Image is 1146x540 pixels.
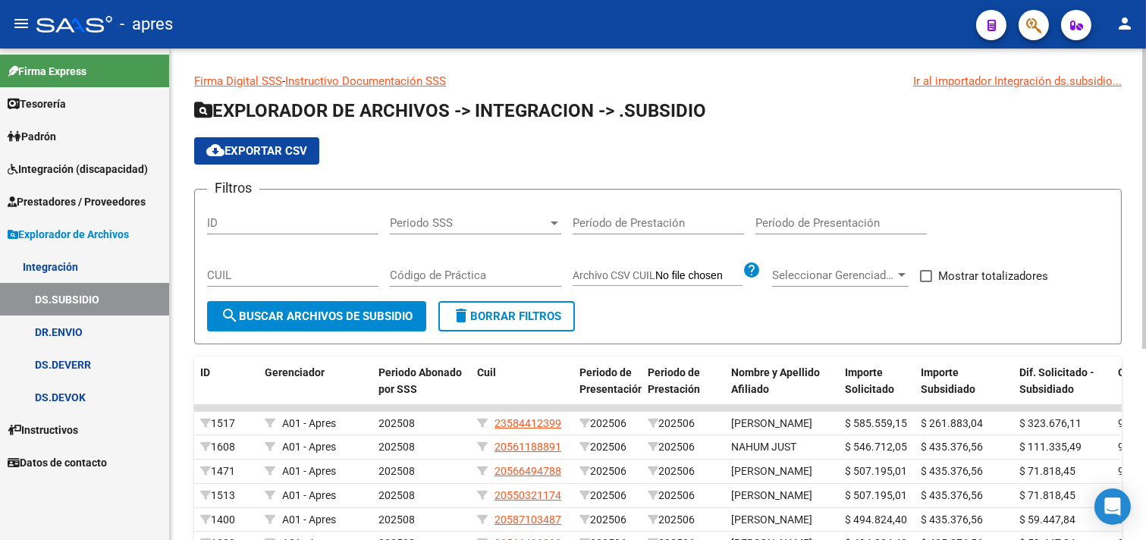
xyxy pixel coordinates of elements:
[8,161,148,177] span: Integración (discapacidad)
[200,487,253,504] div: 1513
[12,14,30,33] mat-icon: menu
[378,513,415,526] span: 202508
[1019,417,1082,429] span: $ 323.676,11
[648,415,719,432] div: 202506
[8,128,56,145] span: Padrón
[731,366,820,396] span: Nombre y Apellido Afiliado
[845,465,907,477] span: $ 507.195,01
[845,417,907,429] span: $ 585.559,15
[378,441,415,453] span: 202508
[845,366,894,396] span: Importe Solicitado
[1019,441,1082,453] span: $ 111.335,49
[573,356,642,423] datatable-header-cell: Periodo de Presentación
[648,366,700,396] span: Periodo de Prestación
[921,513,983,526] span: $ 435.376,56
[200,511,253,529] div: 1400
[1118,465,1130,477] span: 90
[913,73,1122,89] div: Ir al importador Integración ds.subsidio...
[8,63,86,80] span: Firma Express
[1019,366,1094,396] span: Dif. Solicitado - Subsidiado
[648,438,719,456] div: 202506
[1118,441,1130,453] span: 90
[378,489,415,501] span: 202508
[938,267,1048,285] span: Mostrar totalizadores
[495,441,561,453] span: 20561188891
[390,216,548,230] span: Periodo SSS
[221,306,239,325] mat-icon: search
[921,489,983,501] span: $ 435.376,56
[194,137,319,165] button: Exportar CSV
[579,415,636,432] div: 202506
[477,366,496,378] span: Cuil
[655,269,743,283] input: Archivo CSV CUIL
[1118,417,1130,429] span: 91
[648,511,719,529] div: 202506
[579,438,636,456] div: 202506
[731,441,796,453] span: NAHUM JUST
[495,513,561,526] span: 20587103487
[8,422,78,438] span: Instructivos
[438,301,575,331] button: Borrar Filtros
[452,306,470,325] mat-icon: delete
[648,463,719,480] div: 202506
[282,465,336,477] span: A01 - Apres
[194,74,282,88] a: Firma Digital SSS
[1094,488,1131,525] div: Open Intercom Messenger
[282,489,336,501] span: A01 - Apres
[1019,489,1075,501] span: $ 71.818,45
[845,489,907,501] span: $ 507.195,01
[642,356,725,423] datatable-header-cell: Periodo de Prestación
[915,356,1013,423] datatable-header-cell: Importe Subsidiado
[200,438,253,456] div: 1608
[8,454,107,471] span: Datos de contacto
[921,417,983,429] span: $ 261.883,04
[921,465,983,477] span: $ 435.376,56
[471,356,573,423] datatable-header-cell: Cuil
[731,465,812,477] span: [PERSON_NAME]
[731,417,812,429] span: [PERSON_NAME]
[200,415,253,432] div: 1517
[207,301,426,331] button: Buscar Archivos de Subsidio
[495,465,561,477] span: 20566494788
[839,356,915,423] datatable-header-cell: Importe Solicitado
[452,309,561,323] span: Borrar Filtros
[579,487,636,504] div: 202506
[845,441,907,453] span: $ 546.712,05
[8,96,66,112] span: Tesorería
[743,261,761,279] mat-icon: help
[579,511,636,529] div: 202506
[573,269,655,281] span: Archivo CSV CUIL
[200,366,210,378] span: ID
[265,366,325,378] span: Gerenciador
[194,100,706,121] span: EXPLORADOR DE ARCHIVOS -> INTEGRACION -> .SUBSIDIO
[282,513,336,526] span: A01 - Apres
[731,513,812,526] span: [PERSON_NAME]
[731,489,812,501] span: [PERSON_NAME]
[207,177,259,199] h3: Filtros
[772,268,895,282] span: Seleccionar Gerenciador
[282,417,336,429] span: A01 - Apres
[378,417,415,429] span: 202508
[378,366,462,396] span: Periodo Abonado por SSS
[200,463,253,480] div: 1471
[221,309,413,323] span: Buscar Archivos de Subsidio
[845,513,907,526] span: $ 494.824,40
[285,74,446,88] a: Instructivo Documentación SSS
[282,441,336,453] span: A01 - Apres
[579,366,644,396] span: Periodo de Presentación
[259,356,372,423] datatable-header-cell: Gerenciador
[206,144,307,158] span: Exportar CSV
[120,8,173,41] span: - apres
[378,465,415,477] span: 202508
[1116,14,1134,33] mat-icon: person
[1013,356,1112,423] datatable-header-cell: Dif. Solicitado - Subsidiado
[8,193,146,210] span: Prestadores / Proveedores
[921,366,975,396] span: Importe Subsidiado
[8,226,129,243] span: Explorador de Archivos
[921,441,983,453] span: $ 435.376,56
[495,417,561,429] span: 23584412399
[1019,465,1075,477] span: $ 71.818,45
[495,489,561,501] span: 20550321174
[648,487,719,504] div: 202506
[579,463,636,480] div: 202506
